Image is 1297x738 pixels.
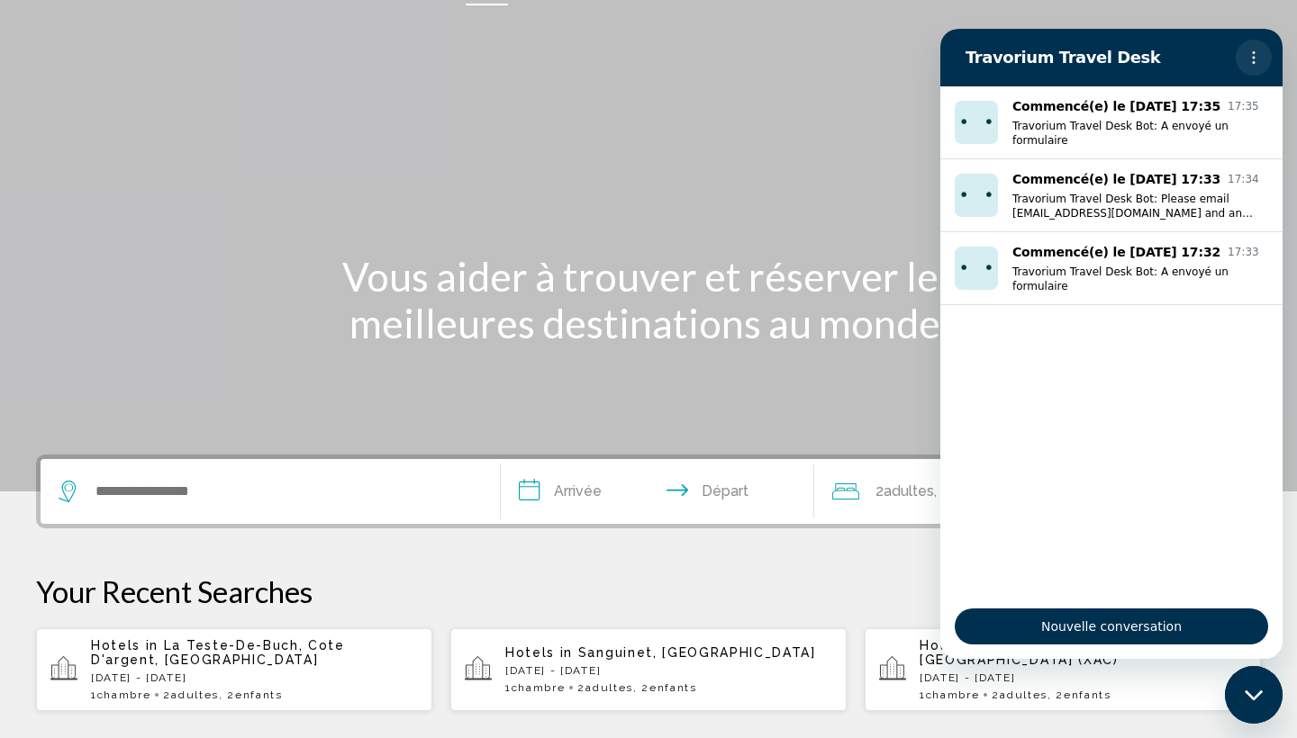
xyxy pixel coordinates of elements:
[505,664,832,677] p: [DATE] - [DATE]
[920,638,987,652] span: Hotels in
[512,681,566,694] span: Chambre
[91,638,345,667] span: La Teste-De-Buch, Cote D'argent, [GEOGRAPHIC_DATA]
[219,688,283,701] span: , 2
[41,459,1256,524] div: Search widget
[633,681,697,694] span: , 2
[36,627,432,712] button: Hotels in La Teste-De-Buch, Cote D'argent, [GEOGRAPHIC_DATA][DATE] - [DATE]1Chambre2Adultes, 2Enf...
[920,688,979,701] span: 1
[875,479,934,504] span: 2
[163,688,218,701] span: 2
[649,681,697,694] span: Enfants
[940,29,1283,659] iframe: Fenêtre de messagerie
[884,482,934,499] span: Adultes
[1225,666,1283,724] iframe: Bouton de lancement de la fenêtre de messagerie, conversation en cours
[450,627,847,712] button: Hotels in Sanguinet, [GEOGRAPHIC_DATA][DATE] - [DATE]1Chambre2Adultes, 2Enfants
[1000,688,1048,701] span: Adultes
[97,688,151,701] span: Chambre
[934,479,1008,504] span: , 1
[992,688,1047,701] span: 2
[171,688,219,701] span: Adultes
[311,253,986,346] h1: Vous aider à trouver et réserver les meilleures destinations au monde.
[505,645,573,660] span: Hotels in
[501,459,814,524] button: Check in and out dates
[91,688,150,701] span: 1
[1048,688,1111,701] span: , 2
[91,638,159,652] span: Hotels in
[920,638,1181,667] span: Arcachon, Cote D'argent, [GEOGRAPHIC_DATA] (XAC)
[91,671,418,684] p: [DATE] - [DATE]
[577,681,632,694] span: 2
[926,688,980,701] span: Chambre
[920,671,1247,684] p: [DATE] - [DATE]
[585,681,633,694] span: Adultes
[505,681,565,694] span: 1
[36,573,1261,609] p: Your Recent Searches
[865,627,1261,712] button: Hotels in Arcachon, Cote D'argent, [GEOGRAPHIC_DATA] (XAC)[DATE] - [DATE]1Chambre2Adultes, 2Enfants
[1064,688,1111,701] span: Enfants
[578,645,816,660] span: Sanguinet, [GEOGRAPHIC_DATA]
[235,688,283,701] span: Enfants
